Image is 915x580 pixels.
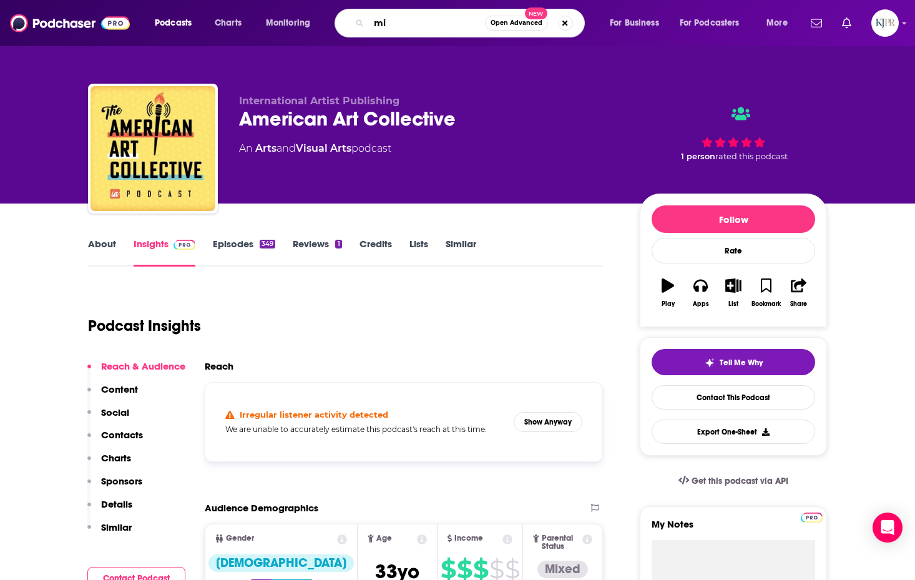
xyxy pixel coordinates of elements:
[101,475,142,487] p: Sponsors
[652,420,815,444] button: Export One-Sheet
[101,452,131,464] p: Charts
[871,9,899,37] span: Logged in as KJPRpodcast
[446,238,476,267] a: Similar
[766,14,788,32] span: More
[790,300,807,308] div: Share
[750,270,782,315] button: Bookmark
[652,270,684,315] button: Play
[806,12,827,34] a: Show notifications dropdown
[213,238,275,267] a: Episodes349
[640,95,827,172] div: 1 personrated this podcast
[652,205,815,233] button: Follow
[871,9,899,37] button: Show profile menu
[335,240,341,248] div: 1
[751,300,781,308] div: Bookmark
[346,9,597,37] div: Search podcasts, credits, & more...
[684,270,717,315] button: Apps
[134,238,195,267] a: InsightsPodchaser Pro
[91,86,215,211] img: American Art Collective
[717,270,750,315] button: List
[837,12,856,34] a: Show notifications dropdown
[207,13,249,33] a: Charts
[88,317,201,335] h1: Podcast Insights
[680,14,740,32] span: For Podcasters
[705,358,715,368] img: tell me why sparkle
[257,13,326,33] button: open menu
[537,561,588,578] div: Mixed
[801,511,823,523] a: Pro website
[542,534,580,551] span: Parental Status
[87,475,142,498] button: Sponsors
[87,452,131,475] button: Charts
[215,14,242,32] span: Charts
[87,383,138,406] button: Content
[296,142,351,154] a: Visual Arts
[205,502,318,514] h2: Audience Demographics
[240,410,388,420] h4: Irregular listener activity detected
[369,13,485,33] input: Search podcasts, credits, & more...
[485,16,548,31] button: Open AdvancedNew
[652,349,815,375] button: tell me why sparkleTell Me Why
[155,14,192,32] span: Podcasts
[87,429,143,452] button: Contacts
[266,14,310,32] span: Monitoring
[652,518,815,540] label: My Notes
[87,406,129,430] button: Social
[87,498,132,521] button: Details
[652,385,815,410] a: Contact This Podcast
[88,238,116,267] a: About
[255,142,276,154] a: Arts
[873,513,903,543] div: Open Intercom Messenger
[409,238,428,267] a: Lists
[208,554,354,572] div: [DEMOGRAPHIC_DATA]
[293,238,341,267] a: Reviews1
[783,270,815,315] button: Share
[376,534,392,543] span: Age
[652,238,815,263] div: Rate
[360,238,392,267] a: Credits
[525,7,547,19] span: New
[146,13,208,33] button: open menu
[693,300,709,308] div: Apps
[101,429,143,441] p: Contacts
[101,360,185,372] p: Reach & Audience
[489,559,504,579] span: $
[174,240,195,250] img: Podchaser Pro
[715,152,788,161] span: rated this podcast
[276,142,296,154] span: and
[101,383,138,395] p: Content
[239,141,391,156] div: An podcast
[801,513,823,523] img: Podchaser Pro
[514,412,582,432] button: Show Anyway
[205,360,233,372] h2: Reach
[10,11,130,35] img: Podchaser - Follow, Share and Rate Podcasts
[225,425,504,434] h5: We are unable to accurately estimate this podcast's reach at this time.
[758,13,803,33] button: open menu
[101,406,129,418] p: Social
[681,152,715,161] span: 1 person
[101,521,132,533] p: Similar
[87,521,132,544] button: Similar
[101,498,132,510] p: Details
[87,360,185,383] button: Reach & Audience
[226,534,254,543] span: Gender
[260,240,275,248] div: 349
[601,13,675,33] button: open menu
[473,559,488,579] span: $
[491,20,542,26] span: Open Advanced
[728,300,738,308] div: List
[668,466,798,496] a: Get this podcast via API
[692,476,788,486] span: Get this podcast via API
[505,559,519,579] span: $
[720,358,763,368] span: Tell Me Why
[441,559,456,579] span: $
[871,9,899,37] img: User Profile
[610,14,659,32] span: For Business
[239,95,399,107] span: International Artist Publishing
[454,534,483,543] span: Income
[457,559,472,579] span: $
[662,300,675,308] div: Play
[672,13,758,33] button: open menu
